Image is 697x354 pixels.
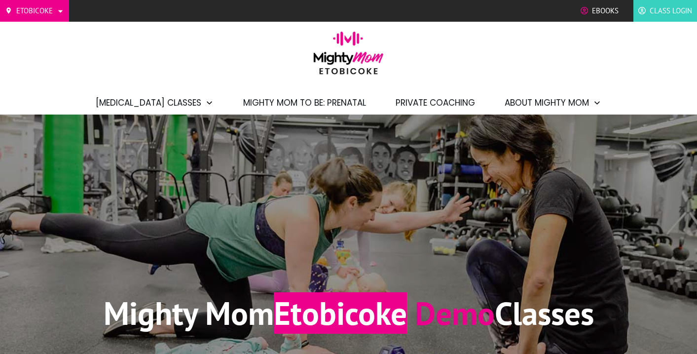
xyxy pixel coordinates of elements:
span: Class Login [650,3,692,18]
a: Ebooks [581,3,619,18]
span: [MEDICAL_DATA] Classes [96,94,201,111]
a: Etobicoke [5,3,64,18]
a: Class Login [638,3,692,18]
h1: Mighty Mom Classes [104,292,594,334]
a: Private Coaching [396,94,475,111]
span: Etobicoke [274,292,407,334]
span: Etobicoke [16,3,53,18]
span: About Mighty Mom [505,94,589,111]
a: Mighty Mom to Be: Prenatal [243,94,366,111]
a: About Mighty Mom [505,94,601,111]
span: Demo [415,292,495,334]
span: Ebooks [592,3,619,18]
a: [MEDICAL_DATA] Classes [96,94,214,111]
